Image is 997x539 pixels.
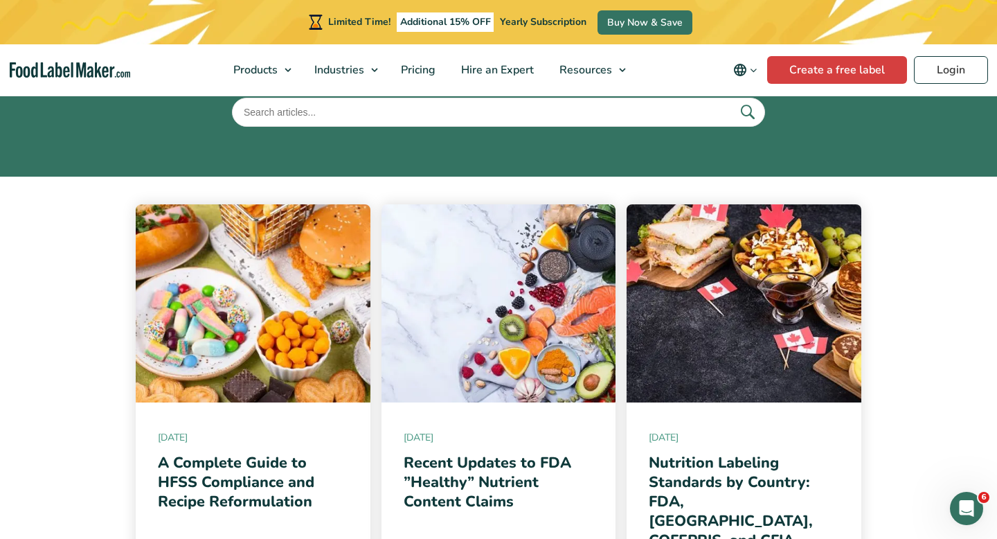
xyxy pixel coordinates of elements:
[449,44,544,96] a: Hire an Expert
[724,56,767,84] button: Change language
[397,62,437,78] span: Pricing
[598,10,692,35] a: Buy Now & Save
[914,56,988,84] a: Login
[10,62,131,78] a: Food Label Maker homepage
[555,62,613,78] span: Resources
[310,62,366,78] span: Industries
[158,430,348,445] span: [DATE]
[232,98,765,127] input: Search articles...
[649,430,839,445] span: [DATE]
[404,452,571,512] a: Recent Updates to FDA ”Healthy” Nutrient Content Claims
[457,62,535,78] span: Hire an Expert
[388,44,445,96] a: Pricing
[229,62,279,78] span: Products
[547,44,633,96] a: Resources
[221,44,298,96] a: Products
[767,56,907,84] a: Create a free label
[397,12,494,32] span: Additional 15% OFF
[328,15,390,28] span: Limited Time!
[978,492,989,503] span: 6
[404,430,594,445] span: [DATE]
[302,44,385,96] a: Industries
[158,452,314,512] a: A Complete Guide to HFSS Compliance and Recipe Reformulation
[500,15,586,28] span: Yearly Subscription
[950,492,983,525] iframe: Intercom live chat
